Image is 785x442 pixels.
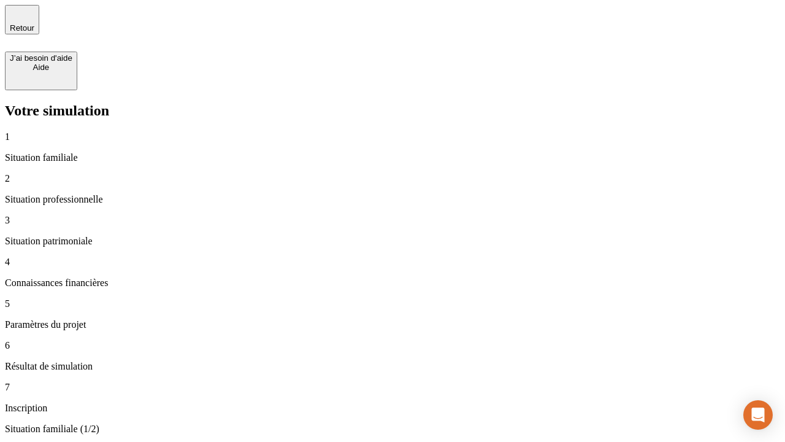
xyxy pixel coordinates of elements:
[5,361,780,372] p: Résultat de simulation
[5,152,780,163] p: Situation familiale
[5,382,780,393] p: 7
[5,194,780,205] p: Situation professionnelle
[5,424,780,435] p: Situation familiale (1/2)
[5,277,780,289] p: Connaissances financières
[5,5,39,34] button: Retour
[10,53,72,63] div: J’ai besoin d'aide
[10,23,34,33] span: Retour
[5,340,780,351] p: 6
[5,403,780,414] p: Inscription
[5,52,77,90] button: J’ai besoin d'aideAide
[743,400,773,430] div: Open Intercom Messenger
[5,103,780,119] h2: Votre simulation
[5,131,780,142] p: 1
[5,319,780,330] p: Paramètres du projet
[5,236,780,247] p: Situation patrimoniale
[5,257,780,268] p: 4
[10,63,72,72] div: Aide
[5,215,780,226] p: 3
[5,173,780,184] p: 2
[5,298,780,309] p: 5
